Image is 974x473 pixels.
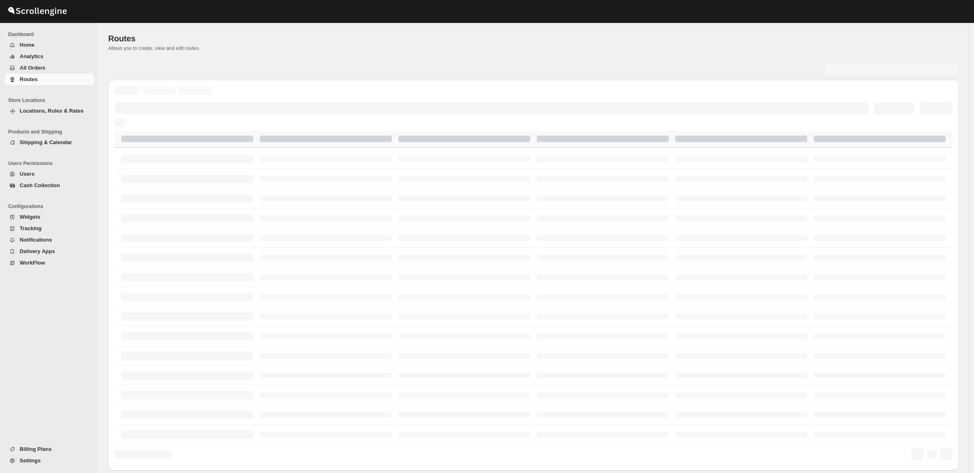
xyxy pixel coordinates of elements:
[8,31,94,38] span: Dashboard
[5,211,94,223] button: Widgets
[5,39,94,51] button: Home
[20,446,52,452] span: Billing Plans
[5,455,94,466] button: Settings
[20,53,43,59] span: Analytics
[108,34,136,43] span: Routes
[5,234,94,246] button: Notifications
[5,105,94,117] button: Locations, Rules & Rates
[20,214,40,220] span: Widgets
[20,457,41,464] span: Settings
[5,51,94,62] button: Analytics
[20,108,84,114] span: Locations, Rules & Rates
[20,76,38,82] span: Routes
[5,180,94,191] button: Cash Collection
[8,203,94,210] span: Configurations
[5,246,94,257] button: Delivery Apps
[8,129,94,135] span: Products and Shipping
[20,225,41,231] span: Tracking
[20,42,34,48] span: Home
[8,160,94,167] span: Users Permissions
[5,257,94,269] button: WorkFlow
[20,139,72,145] span: Shipping & Calendar
[20,65,45,71] span: All Orders
[5,168,94,180] button: Users
[20,182,60,188] span: Cash Collection
[5,223,94,234] button: Tracking
[5,62,94,74] button: All Orders
[8,97,94,104] span: Store Locations
[20,260,45,266] span: WorkFlow
[5,74,94,85] button: Routes
[20,237,52,243] span: Notifications
[20,171,34,177] span: Users
[20,248,55,254] span: Delivery Apps
[108,45,959,52] p: Allows you to create, view and edit routes.
[5,137,94,148] button: Shipping & Calendar
[5,444,94,455] button: Billing Plans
